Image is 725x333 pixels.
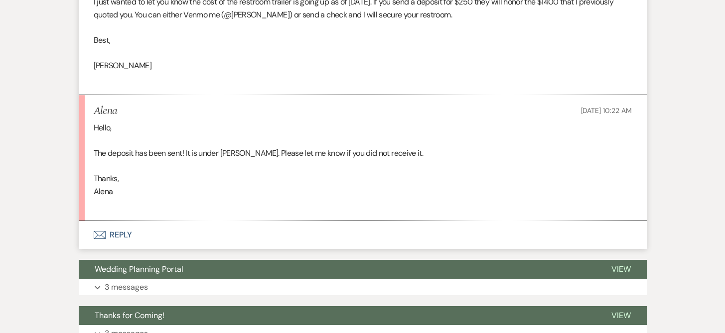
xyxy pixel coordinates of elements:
h5: Alena [94,105,118,117]
p: 3 messages [105,281,148,294]
span: View [611,310,631,321]
button: View [595,260,647,279]
button: Reply [79,221,647,249]
span: Best, [94,35,111,45]
span: [DATE] 10:22 AM [581,106,632,115]
button: Wedding Planning Portal [79,260,595,279]
button: Thanks for Coming! [79,306,595,325]
span: Thanks, [94,173,119,184]
span: The deposit has been sent! It is under [PERSON_NAME]. Please let me know if you did not receive it. [94,148,424,158]
span: Hello, [94,122,112,133]
span: View [611,264,631,274]
button: View [595,306,647,325]
span: Wedding Planning Portal [95,264,183,274]
span: Alena [94,186,113,197]
button: 3 messages [79,279,647,296]
span: Thanks for Coming! [95,310,164,321]
span: [PERSON_NAME] [94,60,152,71]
